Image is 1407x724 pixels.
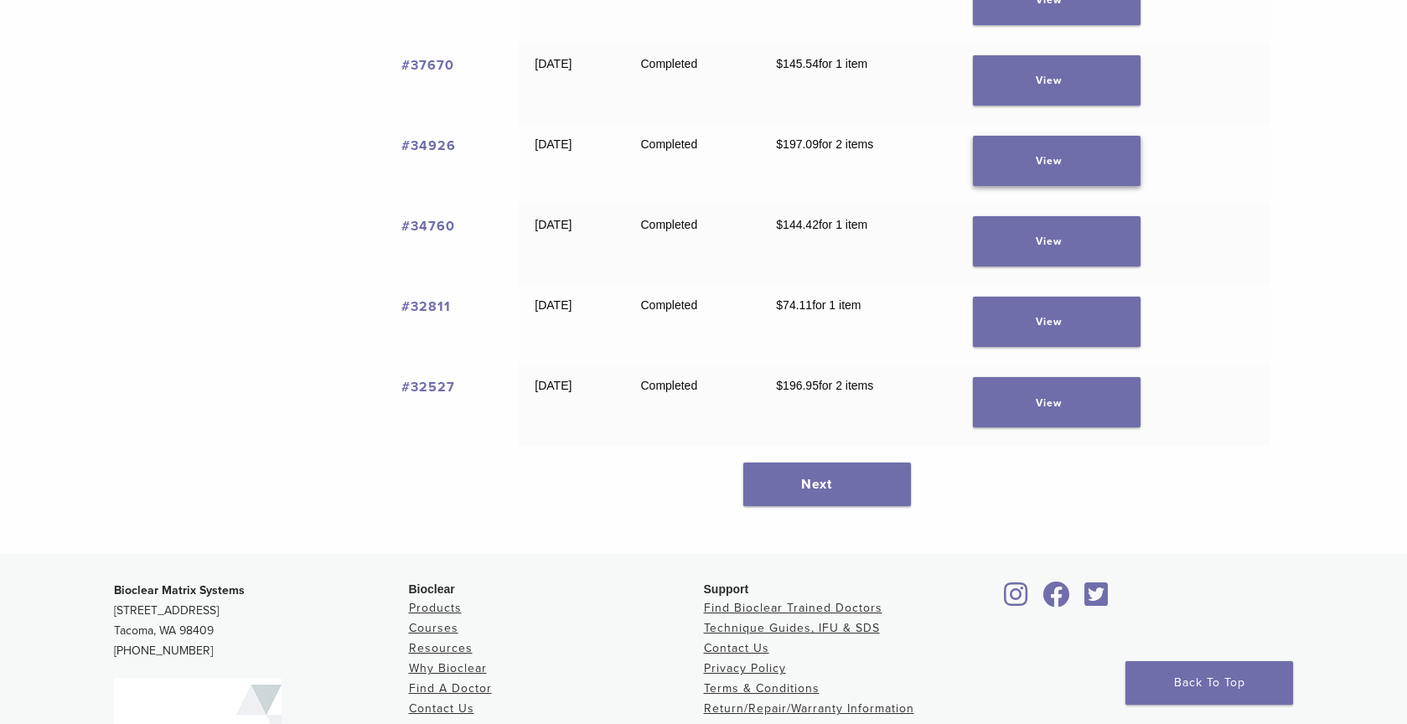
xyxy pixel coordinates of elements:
time: [DATE] [535,137,572,151]
td: Completed [624,285,760,365]
span: 145.54 [776,57,819,70]
a: View order 34760 [973,216,1141,266]
a: View order number 37670 [401,57,454,74]
p: [STREET_ADDRESS] Tacoma, WA 98409 [PHONE_NUMBER] [114,581,409,661]
span: $ [776,57,783,70]
a: View order 37670 [973,55,1141,106]
td: for 1 item [759,285,956,365]
a: Back To Top [1125,661,1293,705]
strong: Bioclear Matrix Systems [114,583,245,597]
time: [DATE] [535,379,572,392]
span: 74.11 [776,298,812,312]
time: [DATE] [535,57,572,70]
span: $ [776,218,783,231]
a: View order 32527 [973,377,1141,427]
a: Privacy Policy [704,661,786,675]
span: 144.42 [776,218,819,231]
span: $ [776,379,783,392]
span: $ [776,137,783,151]
time: [DATE] [535,218,572,231]
a: View order number 32527 [401,379,455,396]
a: Bioclear [1037,592,1076,608]
a: View order number 34760 [401,218,455,235]
a: Terms & Conditions [704,681,820,696]
td: Completed [624,365,760,446]
a: Technique Guides, IFU & SDS [704,621,880,635]
a: Find Bioclear Trained Doctors [704,601,882,615]
a: View order 32811 [973,297,1141,347]
td: Completed [624,204,760,285]
a: Return/Repair/Warranty Information [704,701,914,716]
span: $ [776,298,783,312]
a: Contact Us [409,701,474,716]
span: 196.95 [776,379,819,392]
td: Completed [624,124,760,204]
a: Find A Doctor [409,681,492,696]
span: Support [704,582,749,596]
td: for 1 item [759,44,956,124]
a: View order 34926 [973,136,1141,186]
a: Next [743,463,911,506]
td: for 2 items [759,365,956,446]
td: for 1 item [759,204,956,285]
a: Why Bioclear [409,661,487,675]
span: 197.09 [776,137,819,151]
a: View order number 32811 [401,298,451,315]
a: Products [409,601,462,615]
a: Bioclear [999,592,1034,608]
td: for 2 items [759,124,956,204]
a: Bioclear [1079,592,1115,608]
span: Bioclear [409,582,455,596]
time: [DATE] [535,298,572,312]
a: Contact Us [704,641,769,655]
a: Resources [409,641,473,655]
a: View order number 34926 [401,137,456,154]
a: Courses [409,621,458,635]
td: Completed [624,44,760,124]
